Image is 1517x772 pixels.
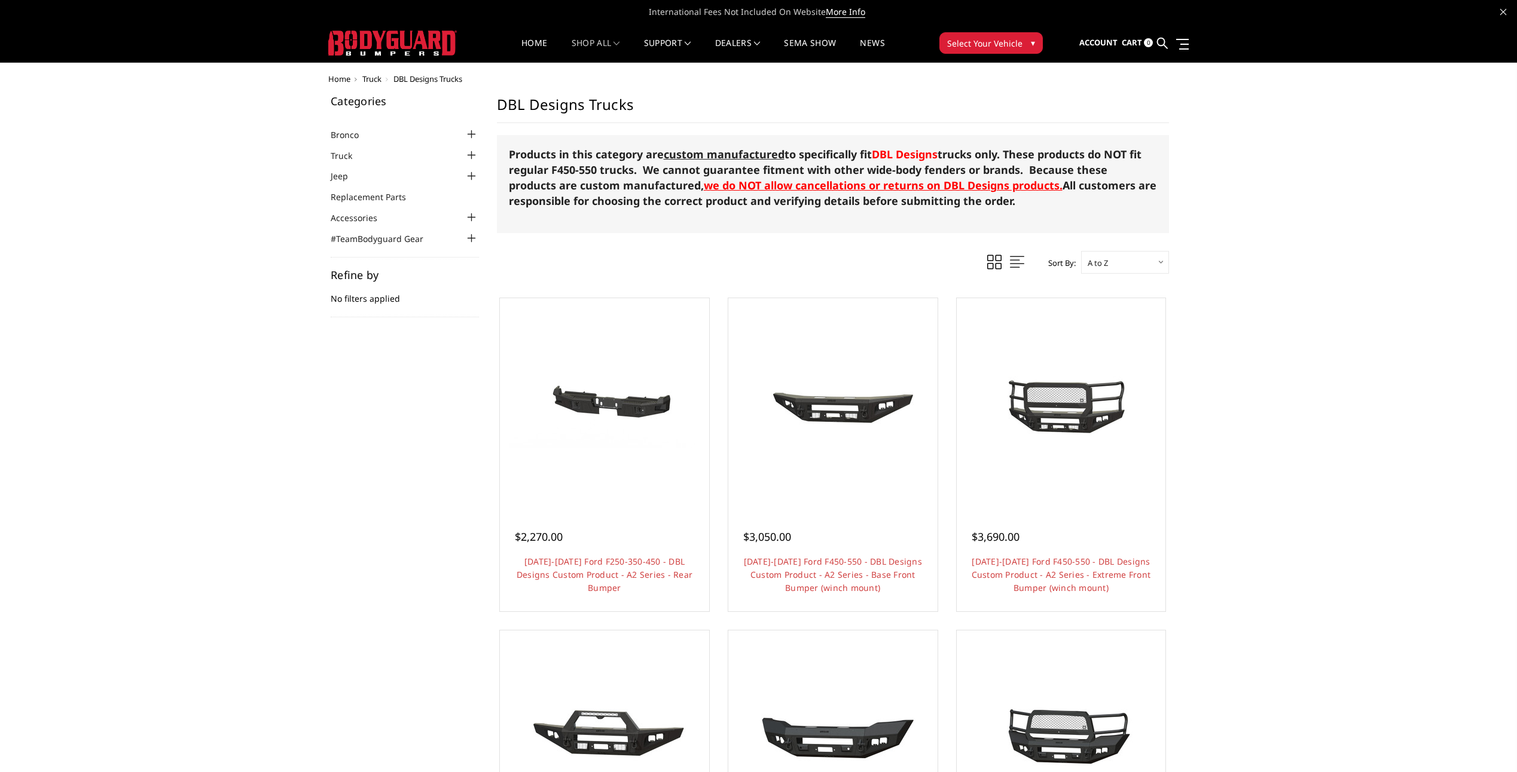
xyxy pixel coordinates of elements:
span: DBL Designs Trucks [393,73,462,84]
span: Cart [1122,37,1142,48]
strong: we do NOT allow cancellations or returns on DBL Designs products. [704,178,1063,192]
h5: Categories [331,96,479,106]
a: DBL Designs [872,147,938,161]
span: Select Your Vehicle [947,37,1022,50]
div: No filters applied [331,269,479,317]
button: Select Your Vehicle [939,32,1043,54]
a: Truck [362,73,381,84]
strong: Products in this category are to specifically fit trucks only. These products do NOT fit regular ... [509,147,1141,192]
a: shop all [572,39,620,62]
a: Replacement Parts [331,191,421,203]
h1: DBL Designs Trucks [497,96,1169,123]
a: 2017-2022 Ford F250-350-450 - DBL Designs Custom Product - A2 Series - Rear Bumper 2017-2022 Ford... [503,301,706,504]
a: Accessories [331,212,392,224]
a: Support [644,39,691,62]
a: 2017-2022 Ford F450-550 - DBL Designs Custom Product - A2 Series - Extreme Front Bumper (winch mo... [960,301,1163,504]
span: custom manufactured [664,147,785,161]
a: Jeep [331,170,363,182]
a: Home [328,73,350,84]
a: Dealers [715,39,761,62]
a: [DATE]-[DATE] Ford F450-550 - DBL Designs Custom Product - A2 Series - Base Front Bumper (winch m... [744,556,922,593]
span: Account [1079,37,1118,48]
a: Account [1079,27,1118,59]
span: 0 [1144,38,1153,47]
span: $3,690.00 [972,529,1020,544]
a: 2017-2022 Ford F450-550 - DBL Designs Custom Product - A2 Series - Base Front Bumper (winch mount... [731,301,935,504]
a: Home [521,39,547,62]
h5: Refine by [331,269,479,280]
img: BODYGUARD BUMPERS [328,30,457,56]
a: SEMA Show [784,39,836,62]
a: News [860,39,884,62]
a: Truck [331,149,367,162]
span: $2,270.00 [515,529,563,544]
a: [DATE]-[DATE] Ford F250-350-450 - DBL Designs Custom Product - A2 Series - Rear Bumper [517,556,692,593]
a: More Info [826,6,865,18]
a: Bronco [331,128,374,141]
a: [DATE]-[DATE] Ford F450-550 - DBL Designs Custom Product - A2 Series - Extreme Front Bumper (winc... [972,556,1151,593]
label: Sort By: [1042,254,1076,272]
span: ▾ [1031,36,1035,49]
span: $3,050.00 [743,529,791,544]
a: Cart 0 [1122,27,1153,59]
a: #TeamBodyguard Gear [331,232,438,245]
